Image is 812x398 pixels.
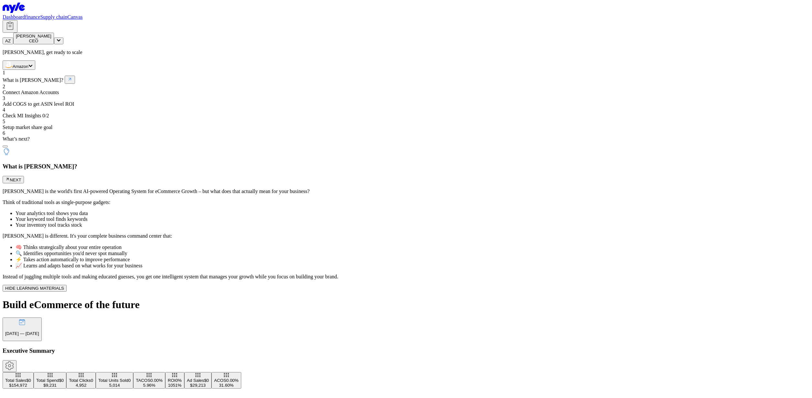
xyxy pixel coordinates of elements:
div: 1 [3,70,809,76]
button: [DATE] — [DATE] [3,317,42,341]
a: Supply chain [40,14,67,20]
h3: Executive Summary [3,347,809,354]
span: $0 [204,378,209,383]
button: Total Sales$0$154,972 [3,372,34,389]
div: CEO [16,38,51,43]
span: $29,213 [190,383,206,388]
li: 🧠 Thinks strategically about your entire operation [16,244,809,250]
span: 5.96% [143,383,156,388]
button: NEXT [3,176,24,183]
span: 5,014 [109,383,120,388]
span: Add COGS to get ASIN level ROI [3,101,74,107]
span: Total Clicks [69,378,91,383]
span: TACOS [136,378,150,383]
li: Your inventory tool tracks stock [16,222,809,228]
li: ⚡ Takes action automatically to improve performance [16,256,809,263]
p: [PERSON_NAME], get ready to scale [3,49,809,55]
img: Amazon [5,61,13,68]
div: 4 [3,107,809,113]
p: [PERSON_NAME] is the world's first AI-powered Operating System for eCommerce Growth – but what do... [3,188,809,194]
span: Check MI Insights 0/2 [3,113,49,118]
span: What’s next? [3,136,30,142]
span: $0 [26,378,31,383]
span: 1051% [168,383,182,388]
p: [PERSON_NAME] is different. It's your complete business command center that: [3,233,809,239]
div: 5 [3,119,809,124]
span: $154,972 [9,383,27,388]
button: Ad Sales$0$29,213 [184,372,211,389]
button: Total Spend$0$9,231 [34,372,66,389]
span: Setup market share goal [3,124,52,130]
a: finance [25,14,40,20]
span: 0% [176,378,182,383]
span: ROI [168,378,176,383]
span: Amazon [13,64,28,69]
h1: Build eCommerce of the future [3,299,809,311]
p: Instead of juggling multiple tools and making educated guesses, you get one intelligent system th... [3,274,809,280]
span: Total Units Sold [98,378,128,383]
a: Canvas [67,14,82,20]
li: Your analytics tool shows you data [16,210,809,216]
li: Your keyword tool finds keywords [16,216,809,222]
span: 0 [91,378,93,383]
button: Total Clicks04,952 [66,372,96,389]
a: Dashboard [3,14,25,20]
img: LightBulb [3,148,10,156]
button: [PERSON_NAME]CEO [13,33,54,44]
span: ACOS [214,378,226,383]
li: 🔍 Identifies opportunities you'd never spot manually [16,250,809,256]
span: 31.60% [219,383,233,388]
img: 01.01.24 — 07.01.24 [18,318,26,326]
span: Connect Amazon Accounts [3,90,59,95]
button: ACOS0.00%31.60% [211,372,241,389]
button: ROI0%1051% [165,372,184,389]
span: 4,952 [76,383,86,388]
span: 0 [128,378,131,383]
button: AZ [3,38,13,44]
span: What is [PERSON_NAME]? [3,77,65,83]
span: Total Spend [36,378,59,383]
button: Total Units Sold05,014 [96,372,133,389]
span: Total Sales [5,378,26,383]
div: 3 [3,95,809,101]
p: [DATE] — [DATE] [5,331,39,336]
button: Amazon [3,60,35,70]
div: 6 [3,130,809,136]
p: Think of traditional tools as single-purpose gadgets: [3,199,809,205]
h3: What is [PERSON_NAME]? [3,163,809,170]
span: $9,231 [43,383,57,388]
span: 0.00% [226,378,239,383]
span: $0 [59,378,64,383]
span: 0.00% [150,378,163,383]
button: HIDE LEARNING MATERIALS [3,285,67,292]
li: 📈 Learns and adapts based on what works for your business [16,263,809,269]
div: 2 [3,84,809,90]
span: Ad Sales [187,378,204,383]
div: [PERSON_NAME] [16,34,51,38]
button: TACOS0.00%5.96% [133,372,165,389]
